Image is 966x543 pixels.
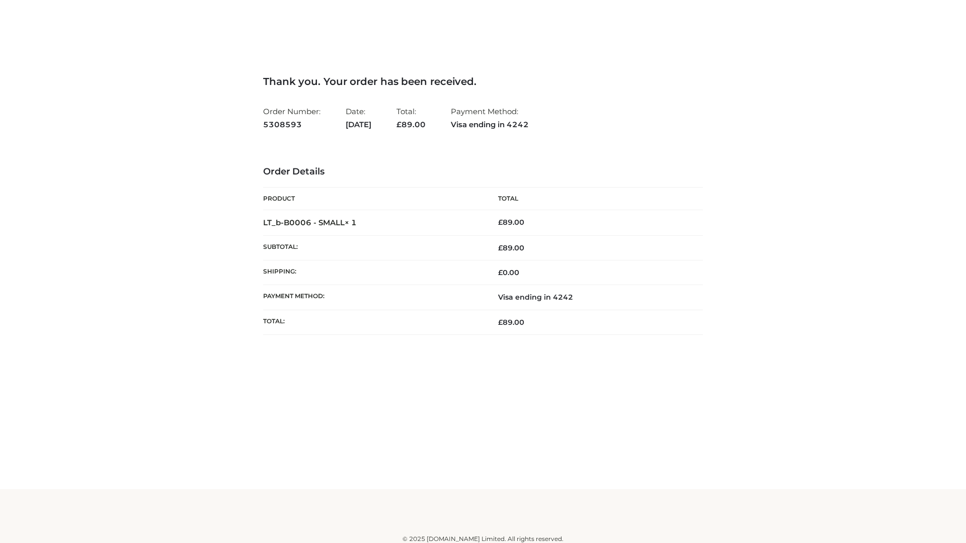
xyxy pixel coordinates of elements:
li: Date: [346,103,371,133]
strong: 5308593 [263,118,320,131]
bdi: 89.00 [498,218,524,227]
th: Payment method: [263,285,483,310]
li: Order Number: [263,103,320,133]
strong: × 1 [345,218,357,227]
bdi: 0.00 [498,268,519,277]
h3: Thank you. Your order has been received. [263,75,703,87]
li: Total: [396,103,426,133]
th: Product [263,188,483,210]
th: Subtotal: [263,235,483,260]
span: £ [498,268,503,277]
strong: Visa ending in 4242 [451,118,529,131]
span: £ [396,120,401,129]
span: 89.00 [498,318,524,327]
td: Visa ending in 4242 [483,285,703,310]
h3: Order Details [263,166,703,177]
span: 89.00 [396,120,426,129]
th: Total: [263,310,483,334]
strong: [DATE] [346,118,371,131]
span: £ [498,218,503,227]
span: 89.00 [498,243,524,252]
th: Total [483,188,703,210]
li: Payment Method: [451,103,529,133]
th: Shipping: [263,260,483,285]
strong: LT_b-B0006 - SMALL [263,218,357,227]
span: £ [498,318,503,327]
span: £ [498,243,503,252]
